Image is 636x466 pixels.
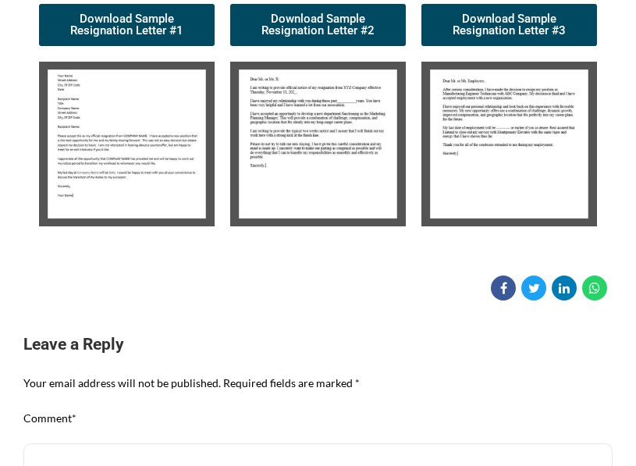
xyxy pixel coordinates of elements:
a: Download Sample Resignation Letter #2 [230,4,406,46]
p: Your email address will not be published. Required fields are marked * [23,373,613,393]
a: Share on WhatsApp [582,276,607,301]
span: Download Sample Resignation Letter #1 [58,13,196,37]
a: Share on Twitter [521,276,546,301]
a: Share on Linkedin [552,276,577,301]
label: Comment [23,411,76,425]
h3: Leave a Reply [23,333,613,356]
a: Share on Facebook [491,276,516,301]
span: Download Sample Resignation Letter #3 [440,13,578,37]
span: Download Sample Resignation Letter #2 [249,13,387,37]
a: Download Sample Resignation Letter #3 [421,4,597,46]
a: Download Sample Resignation Letter #1 [39,4,215,46]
